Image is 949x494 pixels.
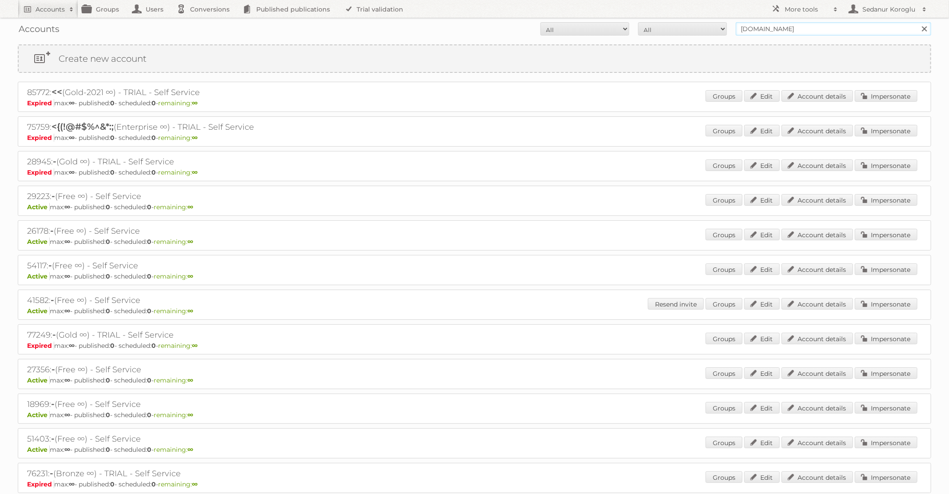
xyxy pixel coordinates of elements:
span: remaining: [154,307,193,315]
span: Active [27,203,50,211]
p: max: - published: - scheduled: - [27,203,922,211]
strong: ∞ [64,238,70,246]
h2: 51403: (Free ∞) - Self Service [27,433,338,445]
a: Account details [782,437,853,448]
p: max: - published: - scheduled: - [27,134,922,142]
strong: 0 [106,307,110,315]
strong: ∞ [69,99,75,107]
h2: 27356: (Free ∞) - Self Service [27,364,338,375]
a: Impersonate [855,125,917,136]
h2: 77249: (Gold ∞) - TRIAL - Self Service [27,329,338,341]
span: remaining: [158,168,198,176]
a: Edit [744,125,780,136]
strong: 0 [147,238,151,246]
p: max: - published: - scheduled: - [27,342,922,350]
strong: 0 [147,411,151,419]
span: Expired [27,134,54,142]
a: Account details [782,125,853,136]
span: remaining: [154,272,193,280]
a: Impersonate [855,229,917,240]
h2: 18969: (Free ∞) - Self Service [27,398,338,410]
a: Groups [706,298,743,310]
span: remaining: [154,238,193,246]
span: - [51,295,54,305]
a: Edit [744,471,780,483]
strong: ∞ [192,99,198,107]
a: Groups [706,229,743,240]
span: Expired [27,168,54,176]
span: Active [27,307,50,315]
h2: 75759: (Enterprise ∞) - TRIAL - Self Service [27,121,338,133]
strong: ∞ [192,342,198,350]
strong: 0 [110,134,115,142]
p: max: - published: - scheduled: - [27,376,922,384]
a: Account details [782,90,853,102]
p: max: - published: - scheduled: - [27,480,922,488]
span: - [50,225,54,236]
strong: ∞ [69,134,75,142]
a: Edit [744,367,780,379]
strong: ∞ [187,376,193,384]
a: Impersonate [855,402,917,414]
strong: 0 [110,168,115,176]
h2: 26178: (Free ∞) - Self Service [27,225,338,237]
strong: 0 [147,446,151,454]
p: max: - published: - scheduled: - [27,307,922,315]
span: << [52,87,62,97]
strong: ∞ [187,238,193,246]
a: Account details [782,229,853,240]
strong: 0 [106,376,110,384]
strong: ∞ [64,203,70,211]
a: Account details [782,402,853,414]
span: remaining: [158,480,198,488]
span: remaining: [154,446,193,454]
span: - [50,468,53,478]
strong: 0 [147,272,151,280]
strong: ∞ [187,272,193,280]
a: Resend invite [648,298,704,310]
strong: 0 [106,446,110,454]
a: Groups [706,333,743,344]
span: - [51,433,55,444]
strong: ∞ [64,446,70,454]
strong: ∞ [187,203,193,211]
h2: 41582: (Free ∞) - Self Service [27,295,338,306]
strong: 0 [106,203,110,211]
strong: 0 [151,168,156,176]
strong: 0 [151,480,156,488]
a: Edit [744,333,780,344]
strong: ∞ [64,272,70,280]
a: Impersonate [855,194,917,206]
strong: ∞ [192,480,198,488]
a: Edit [744,402,780,414]
a: Groups [706,437,743,448]
strong: 0 [110,342,115,350]
a: Edit [744,159,780,171]
p: max: - published: - scheduled: - [27,411,922,419]
a: Impersonate [855,471,917,483]
a: Impersonate [855,437,917,448]
strong: ∞ [64,411,70,419]
strong: ∞ [64,307,70,315]
span: remaining: [154,203,193,211]
a: Groups [706,194,743,206]
span: remaining: [158,134,198,142]
a: Impersonate [855,90,917,102]
a: Impersonate [855,298,917,310]
a: Groups [706,367,743,379]
a: Impersonate [855,263,917,275]
a: Account details [782,263,853,275]
a: Groups [706,125,743,136]
a: Impersonate [855,333,917,344]
strong: ∞ [69,168,75,176]
strong: ∞ [69,342,75,350]
h2: 76231: (Bronze ∞) - TRIAL - Self Service [27,468,338,479]
a: Edit [744,298,780,310]
strong: 0 [147,307,151,315]
a: Groups [706,159,743,171]
a: Edit [744,229,780,240]
a: Groups [706,402,743,414]
p: max: - published: - scheduled: - [27,446,922,454]
h2: 54117: (Free ∞) - Self Service [27,260,338,271]
strong: 0 [151,134,156,142]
